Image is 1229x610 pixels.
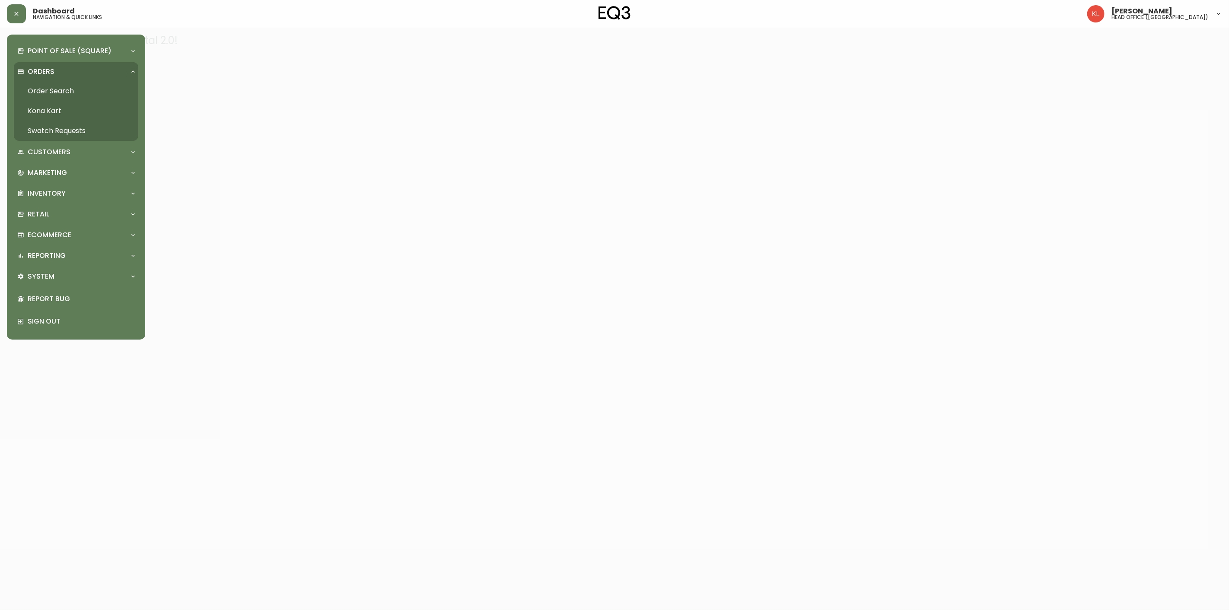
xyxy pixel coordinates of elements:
p: Inventory [28,189,66,198]
p: Sign Out [28,317,135,326]
a: Order Search [14,81,138,101]
p: System [28,272,54,281]
div: Orders [14,62,138,81]
div: Sign Out [14,310,138,333]
p: Retail [28,210,49,219]
p: Customers [28,147,70,157]
div: Point of Sale (Square) [14,41,138,60]
div: Reporting [14,246,138,265]
h5: head office ([GEOGRAPHIC_DATA]) [1111,15,1208,20]
p: Ecommerce [28,230,71,240]
a: Swatch Requests [14,121,138,141]
p: Report Bug [28,294,135,304]
div: Inventory [14,184,138,203]
div: Customers [14,143,138,162]
p: Orders [28,67,54,76]
div: Retail [14,205,138,224]
div: Ecommerce [14,226,138,245]
p: Point of Sale (Square) [28,46,111,56]
img: logo [599,6,630,20]
h5: navigation & quick links [33,15,102,20]
p: Marketing [28,168,67,178]
p: Reporting [28,251,66,261]
div: System [14,267,138,286]
img: 2c0c8aa7421344cf0398c7f872b772b5 [1087,5,1105,22]
a: Kona Kart [14,101,138,121]
div: Marketing [14,163,138,182]
span: Dashboard [33,8,75,15]
span: [PERSON_NAME] [1111,8,1172,15]
div: Report Bug [14,288,138,310]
